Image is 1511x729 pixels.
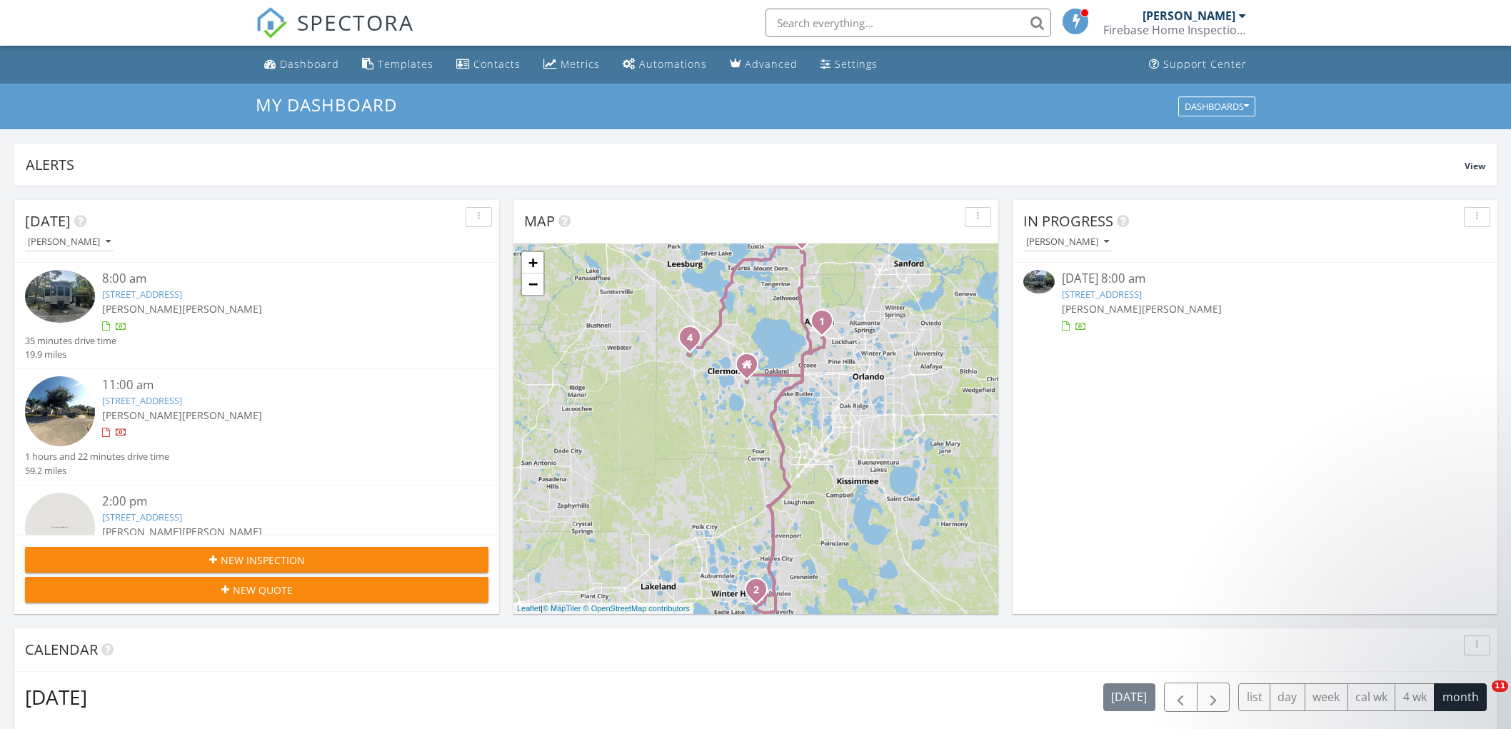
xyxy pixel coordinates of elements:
span: SPECTORA [297,7,414,37]
span: [PERSON_NAME] [182,525,262,538]
img: The Best Home Inspection Software - Spectora [256,7,287,39]
div: 8:00 am [102,270,450,288]
iframe: Intercom live chat [1462,680,1497,715]
div: | [513,603,693,615]
div: [PERSON_NAME] [1026,237,1109,247]
div: 3000 Clarcona Rd 2701, Apopka, FL 32703 [822,321,830,329]
span: New Inspection [221,553,305,568]
h2: [DATE] [25,683,87,711]
div: 2:00 pm [102,493,450,511]
div: Dashboards [1185,101,1249,111]
div: Automations [639,57,707,71]
a: [DATE] 8:00 am [STREET_ADDRESS] [PERSON_NAME][PERSON_NAME] [1023,270,1487,333]
span: New Quote [233,583,293,598]
a: Zoom out [522,273,543,295]
a: Metrics [538,51,606,78]
button: week [1305,683,1348,711]
button: cal wk [1347,683,1396,711]
img: streetview [25,493,95,563]
span: In Progress [1023,211,1113,231]
button: [PERSON_NAME] [1023,233,1112,252]
a: Leaflet [517,604,541,613]
input: Search everything... [765,9,1051,37]
span: [PERSON_NAME] [1062,302,1142,316]
button: [PERSON_NAME] [25,233,114,252]
span: [DATE] [25,211,71,231]
div: 59.2 miles [25,464,169,478]
button: 4 wk [1395,683,1435,711]
a: Zoom in [522,252,543,273]
a: Contacts [451,51,526,78]
a: 8:00 am [STREET_ADDRESS] [PERSON_NAME][PERSON_NAME] 35 minutes drive time 19.9 miles [25,270,488,361]
a: Settings [815,51,883,78]
a: SPECTORA [256,19,414,49]
a: Templates [356,51,439,78]
a: Support Center [1143,51,1253,78]
div: Advanced [745,57,798,71]
button: list [1238,683,1270,711]
a: Advanced [724,51,803,78]
div: 35 minutes drive time [25,334,116,348]
a: 2:00 pm [STREET_ADDRESS] [PERSON_NAME][PERSON_NAME] 1 hours and 37 minutes drive time 69.3 miles [25,493,488,594]
div: [DATE] 8:00 am [1062,270,1448,288]
button: month [1434,683,1487,711]
button: Next month [1197,683,1230,712]
div: Support Center [1163,57,1247,71]
a: © OpenStreetMap contributors [583,604,690,613]
div: 14821 Spruce Pine Lane, Clermont FL 34711 [747,364,755,373]
span: Calendar [25,640,98,659]
span: [PERSON_NAME] [102,408,182,422]
img: streetview [25,376,95,446]
div: Contacts [473,57,521,71]
span: [PERSON_NAME] [1142,302,1222,316]
span: 11 [1492,680,1508,692]
div: Alerts [26,155,1465,174]
div: Metrics [561,57,600,71]
span: [PERSON_NAME] [182,302,262,316]
a: [STREET_ADDRESS] [102,394,182,407]
div: Firebase Home Inspections [1103,23,1246,37]
div: Settings [835,57,878,71]
button: Previous month [1164,683,1198,712]
button: New Quote [25,577,488,603]
i: 1 [819,317,825,327]
div: 11:00 am [102,376,450,394]
span: [PERSON_NAME] [182,408,262,422]
a: © MapTiler [543,604,581,613]
img: 9369770%2Fcover_photos%2Fje6ah9uBnpOhiKXSnG9v%2Fsmall.jpg [25,270,95,323]
span: My Dashboard [256,93,397,116]
div: [PERSON_NAME] [1143,9,1235,23]
div: 19.9 miles [25,348,116,361]
div: 1 hours and 22 minutes drive time [25,450,169,463]
div: Dashboard [280,57,339,71]
span: [PERSON_NAME] [102,525,182,538]
button: day [1270,683,1305,711]
div: 548 Lake Dexter Blvd, Winter Haven, FL 33884 [756,589,765,598]
a: [STREET_ADDRESS] [102,511,182,523]
span: [PERSON_NAME] [102,302,182,316]
div: [PERSON_NAME] [28,237,111,247]
a: 11:00 am [STREET_ADDRESS] [PERSON_NAME][PERSON_NAME] 1 hours and 22 minutes drive time 59.2 miles [25,376,488,478]
a: Dashboard [258,51,345,78]
button: Dashboards [1178,96,1255,116]
button: New Inspection [25,547,488,573]
img: 9369770%2Fcover_photos%2Fje6ah9uBnpOhiKXSnG9v%2Fsmall.jpg [1023,270,1055,293]
button: [DATE] [1103,683,1155,711]
div: Templates [378,57,433,71]
a: [STREET_ADDRESS] [102,288,182,301]
span: Map [524,211,555,231]
span: View [1465,160,1485,172]
i: 4 [687,333,693,343]
a: Automations (Basic) [617,51,713,78]
div: 353 Fox Rdg Dr, Groveland, FL 34736 [690,337,698,346]
a: [STREET_ADDRESS] [1062,288,1142,301]
i: 2 [753,585,759,595]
